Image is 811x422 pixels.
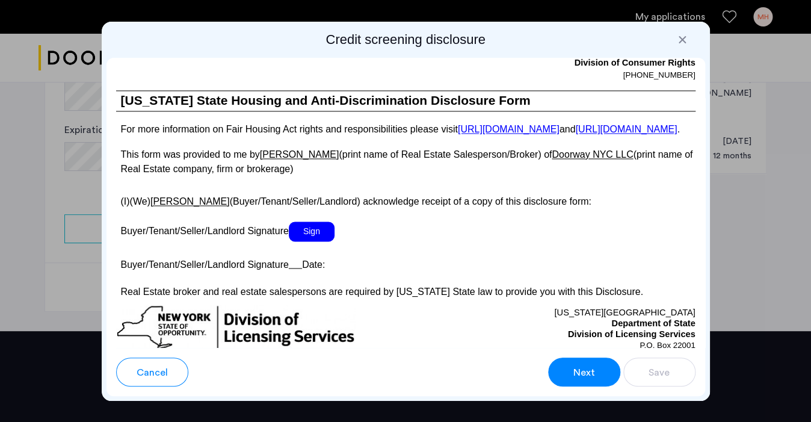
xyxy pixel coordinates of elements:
[548,358,620,386] button: button
[573,365,595,380] span: Next
[289,222,335,241] span: Sign
[116,124,695,134] p: For more information on Fair Housing Act rights and responsibilities please visit and .
[405,339,695,351] p: P.O. Box 22001
[552,149,633,160] u: Doorway NYC LLC
[116,147,695,176] p: This form was provided to me by (print name of Real Estate Salesperson/Broker) of (print name of ...
[150,196,230,206] u: [PERSON_NAME]
[106,31,705,48] h2: Credit screening disclosure
[623,358,695,386] button: button
[405,56,695,69] p: Division of Consumer Rights
[116,189,695,209] p: (I)(We) (Buyer/Tenant/Seller/Landlord) acknowledge receipt of a copy of this disclosure form:
[260,149,339,160] u: [PERSON_NAME]
[116,254,695,272] p: Buyer/Tenant/Seller/Landlord Signature Date:
[116,284,695,299] p: Real Estate broker and real estate salespersons are required by [US_STATE] State law to provide y...
[405,318,695,329] p: Department of State
[575,124,677,134] a: [URL][DOMAIN_NAME]
[116,305,356,351] img: new-york-logo.png
[405,69,695,81] p: [PHONE_NUMBER]
[121,226,289,236] span: Buyer/Tenant/Seller/Landlord Signature
[116,358,188,386] button: button
[458,124,560,134] a: [URL][DOMAIN_NAME]
[405,329,695,340] p: Division of Licensing Services
[405,305,695,318] p: [US_STATE][GEOGRAPHIC_DATA]
[649,365,670,380] span: Save
[116,91,695,111] h1: [US_STATE] State Housing and Anti-Discrimination Disclosure Form
[137,365,168,380] span: Cancel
